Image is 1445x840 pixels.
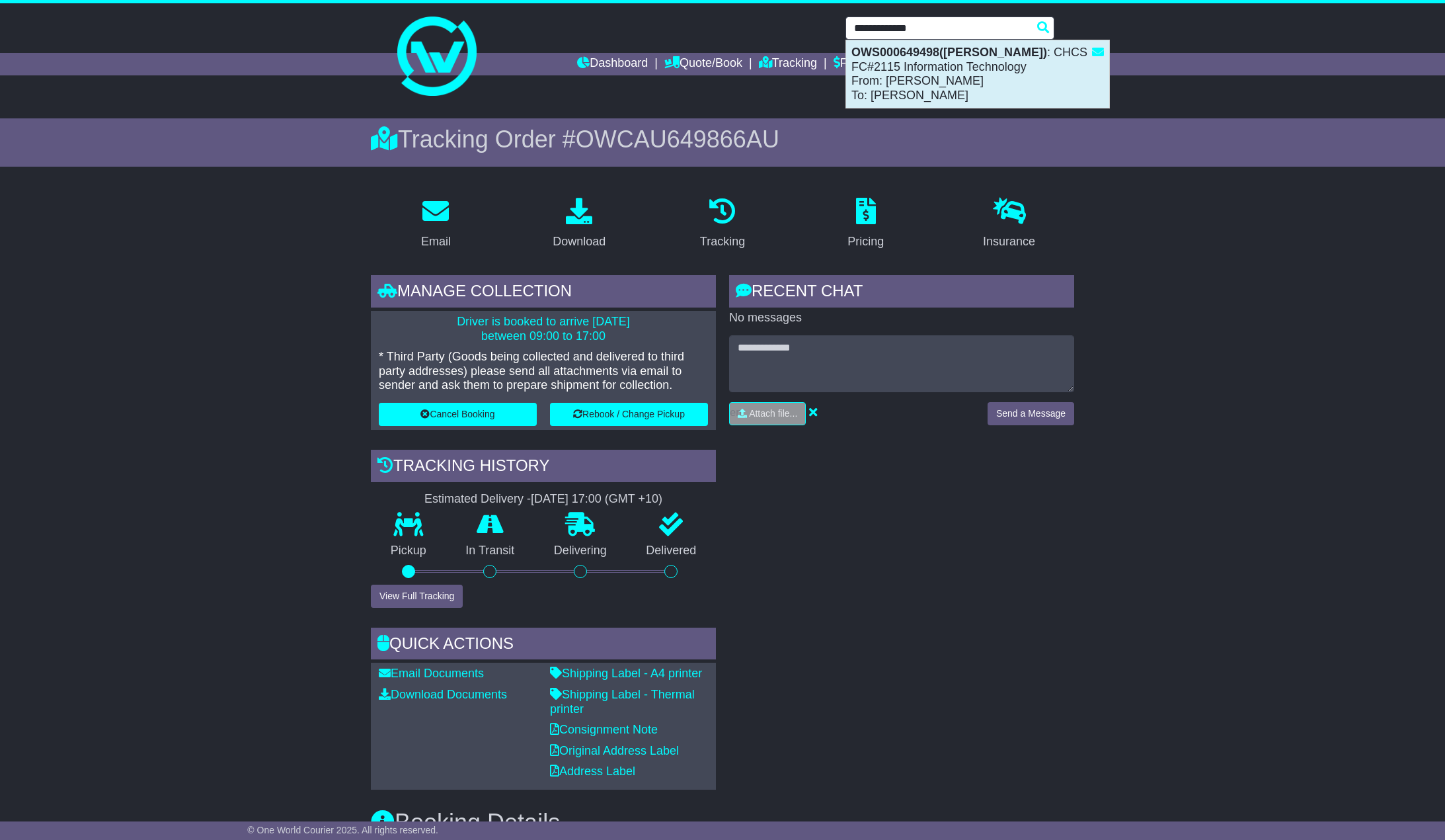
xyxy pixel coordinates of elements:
[729,275,1074,311] div: RECENT CHAT
[550,765,635,778] a: Address Label
[729,311,1074,325] p: No messages
[379,350,708,393] p: * Third Party (Goods being collected and delivered to third party addresses) please send all atta...
[371,450,716,485] div: Tracking history
[412,193,459,255] a: Email
[371,628,716,663] div: Quick Actions
[988,402,1074,425] button: Send a Message
[983,233,1035,251] div: Insurance
[446,544,535,558] p: In Transit
[550,688,695,716] a: Shipping Label - Thermal printer
[371,275,716,311] div: Manage collection
[371,810,1074,836] h3: Booking Details
[371,544,446,558] p: Pickup
[851,46,1047,59] strong: OWS000649498([PERSON_NAME])
[544,193,614,255] a: Download
[700,233,745,251] div: Tracking
[577,53,648,75] a: Dashboard
[531,492,662,507] div: [DATE] 17:00 (GMT +10)
[371,125,1074,153] div: Tracking Order #
[421,233,451,251] div: Email
[691,193,754,255] a: Tracking
[379,403,537,426] button: Cancel Booking
[550,667,702,680] a: Shipping Label - A4 printer
[550,403,708,426] button: Rebook / Change Pickup
[534,544,627,558] p: Delivering
[371,585,463,608] button: View Full Tracking
[974,193,1044,255] a: Insurance
[379,667,484,680] a: Email Documents
[371,492,716,507] div: Estimated Delivery -
[247,825,438,835] span: © One World Courier 2025. All rights reserved.
[834,53,894,75] a: Financials
[550,744,679,757] a: Original Address Label
[379,688,507,701] a: Download Documents
[550,723,658,736] a: Consignment Note
[664,53,742,75] a: Quote/Book
[759,53,817,75] a: Tracking
[553,233,605,251] div: Download
[847,233,884,251] div: Pricing
[576,126,779,153] span: OWCAU649866AU
[839,193,892,255] a: Pricing
[627,544,717,558] p: Delivered
[379,315,708,343] p: Driver is booked to arrive [DATE] between 09:00 to 17:00
[846,40,1109,108] div: : CHCS FC#2115 Information Technology From: [PERSON_NAME] To: [PERSON_NAME]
